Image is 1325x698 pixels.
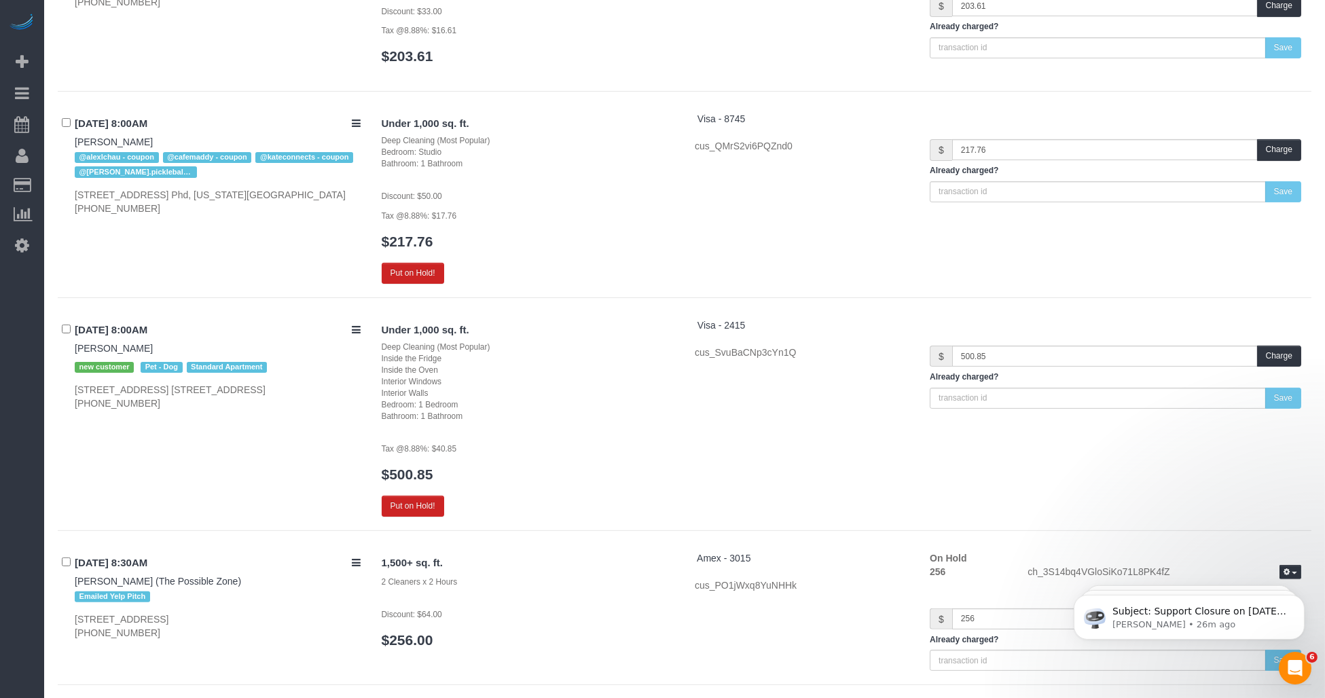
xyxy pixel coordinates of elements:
[382,118,675,130] h4: Under 1,000 sq. ft.
[930,388,1266,409] input: transaction id
[75,612,361,640] div: [STREET_ADDRESS] [PHONE_NUMBER]
[382,325,675,336] h4: Under 1,000 sq. ft.
[930,553,966,564] strong: On Hold
[1307,652,1318,663] span: 6
[75,557,361,569] h4: [DATE] 8:30AM
[382,263,444,284] button: Put on Hold!
[697,320,746,331] a: Visa - 2415
[75,355,361,376] div: Tags
[695,346,909,359] div: cus_SvuBaCNp3cYn1Q
[1053,566,1325,661] iframe: Intercom notifications message
[75,383,361,410] div: [STREET_ADDRESS] [STREET_ADDRESS] [PHONE_NUMBER]
[141,362,182,373] span: Pet - Dog
[75,118,361,130] h4: [DATE] 8:00AM
[1257,346,1301,367] button: Charge
[187,362,268,373] span: Standard Apartment
[382,211,457,221] small: Tax @8.88%: $17.76
[382,388,675,399] div: Interior Walls
[382,411,675,422] div: Bathroom: 1 Bathroom
[382,26,457,35] small: Tax @8.88%: $16.61
[1017,565,1311,581] div: ch_3S14bq4VGloSiKo71L8PK4fZ
[930,37,1266,58] input: transaction id
[930,636,1301,644] h5: Already charged?
[1257,139,1301,160] button: Charge
[930,139,952,160] span: $
[695,139,909,153] div: cus_QMrS2vi6PQZnd0
[382,610,442,619] small: Discount: $64.00
[1279,652,1311,684] iframe: Intercom live chat
[75,362,134,373] span: new customer
[697,113,746,124] a: Visa - 8745
[75,591,150,602] span: Emailed Yelp Pitch
[382,158,675,170] div: Bathroom: 1 Bathroom
[382,147,675,158] div: Bedroom: Studio
[695,578,909,592] div: cus_PO1jWxq8YuNHHk
[382,376,675,388] div: Interior Windows
[382,577,458,587] small: 2 Cleaners x 2 Hours
[382,342,675,353] div: Deep Cleaning (Most Popular)
[697,553,750,564] a: Amex - 3015
[382,365,675,376] div: Inside the Oven
[255,152,353,163] span: @kateconnects - coupon
[930,566,945,577] strong: 256
[75,149,361,181] div: Tags
[75,188,361,215] div: [STREET_ADDRESS] Phd, [US_STATE][GEOGRAPHIC_DATA] [PHONE_NUMBER]
[75,166,197,177] span: @[PERSON_NAME].pickleball - coupon
[382,7,442,16] small: Discount: $33.00
[382,234,433,249] a: $217.76
[930,608,952,629] span: $
[382,466,433,482] a: $500.85
[382,353,675,365] div: Inside the Fridge
[930,166,1301,175] h5: Already charged?
[75,152,159,163] span: @alexlchau - coupon
[8,14,35,33] img: Automaid Logo
[382,191,442,201] small: Discount: $50.00
[930,346,952,367] span: $
[75,588,361,606] div: Tags
[382,48,433,64] a: $203.61
[382,135,675,147] div: Deep Cleaning (Most Popular)
[930,373,1301,382] h5: Already charged?
[75,136,153,147] a: [PERSON_NAME]
[75,576,241,587] a: [PERSON_NAME] (The Possible Zone)
[930,22,1301,31] h5: Already charged?
[382,632,433,648] a: $256.00
[75,325,361,336] h4: [DATE] 8:00AM
[75,343,153,354] a: [PERSON_NAME]
[382,557,675,569] h4: 1,500+ sq. ft.
[382,399,675,411] div: Bedroom: 1 Bedroom
[163,152,252,163] span: @cafemaddy - coupon
[930,650,1266,671] input: transaction id
[382,444,457,454] small: Tax @8.88%: $40.85
[930,181,1266,202] input: transaction id
[382,496,444,517] button: Put on Hold!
